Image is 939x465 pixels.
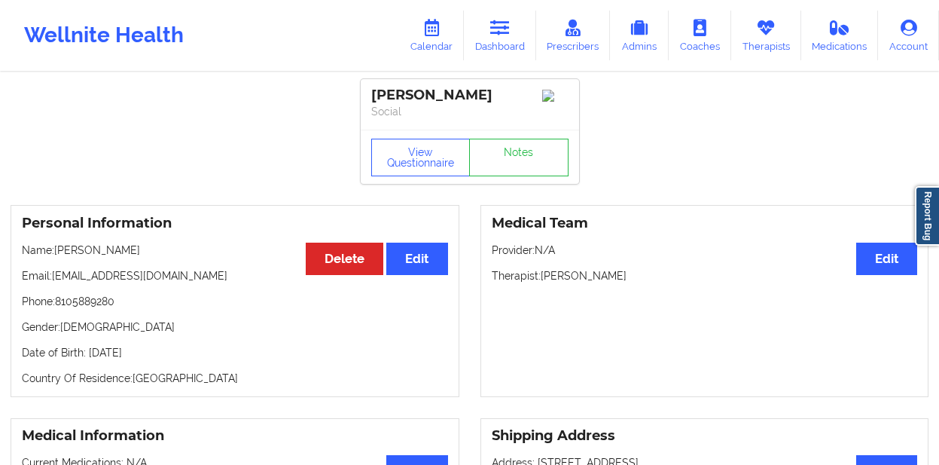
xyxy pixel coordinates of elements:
[399,11,464,60] a: Calendar
[306,243,383,275] button: Delete
[371,87,569,104] div: [PERSON_NAME]
[22,371,448,386] p: Country Of Residence: [GEOGRAPHIC_DATA]
[610,11,669,60] a: Admins
[492,268,918,283] p: Therapist: [PERSON_NAME]
[915,186,939,246] a: Report Bug
[22,268,448,283] p: Email: [EMAIL_ADDRESS][DOMAIN_NAME]
[878,11,939,60] a: Account
[22,320,448,335] p: Gender: [DEMOGRAPHIC_DATA]
[22,215,448,232] h3: Personal Information
[22,345,448,360] p: Date of Birth: [DATE]
[856,243,917,275] button: Edit
[492,243,918,258] p: Provider: N/A
[536,11,611,60] a: Prescribers
[542,90,569,102] img: Image%2Fplaceholer-image.png
[371,104,569,119] p: Social
[469,139,569,176] a: Notes
[386,243,447,275] button: Edit
[371,139,471,176] button: View Questionnaire
[22,427,448,445] h3: Medical Information
[464,11,536,60] a: Dashboard
[492,427,918,445] h3: Shipping Address
[492,215,918,232] h3: Medical Team
[22,243,448,258] p: Name: [PERSON_NAME]
[801,11,879,60] a: Medications
[669,11,731,60] a: Coaches
[731,11,801,60] a: Therapists
[22,294,448,309] p: Phone: 8105889280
